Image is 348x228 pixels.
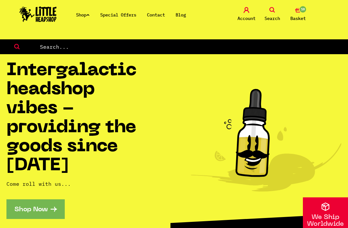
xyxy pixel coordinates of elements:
[290,15,306,22] span: Basket
[76,12,90,18] a: Shop
[265,15,280,22] span: Search
[299,5,307,13] span: 10
[303,214,348,228] p: We Ship Worldwide
[287,7,309,22] a: 10 Basket
[19,6,57,22] img: Little Head Shop Logo
[6,199,65,219] a: Shop Now
[6,180,140,188] p: Come roll with us...
[6,61,140,175] h1: Intergalactic headshop vibes - providing the goods since [DATE]
[237,15,256,22] span: Account
[261,7,284,22] a: Search
[176,12,186,18] a: Blog
[100,12,136,18] a: Special Offers
[147,12,165,18] a: Contact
